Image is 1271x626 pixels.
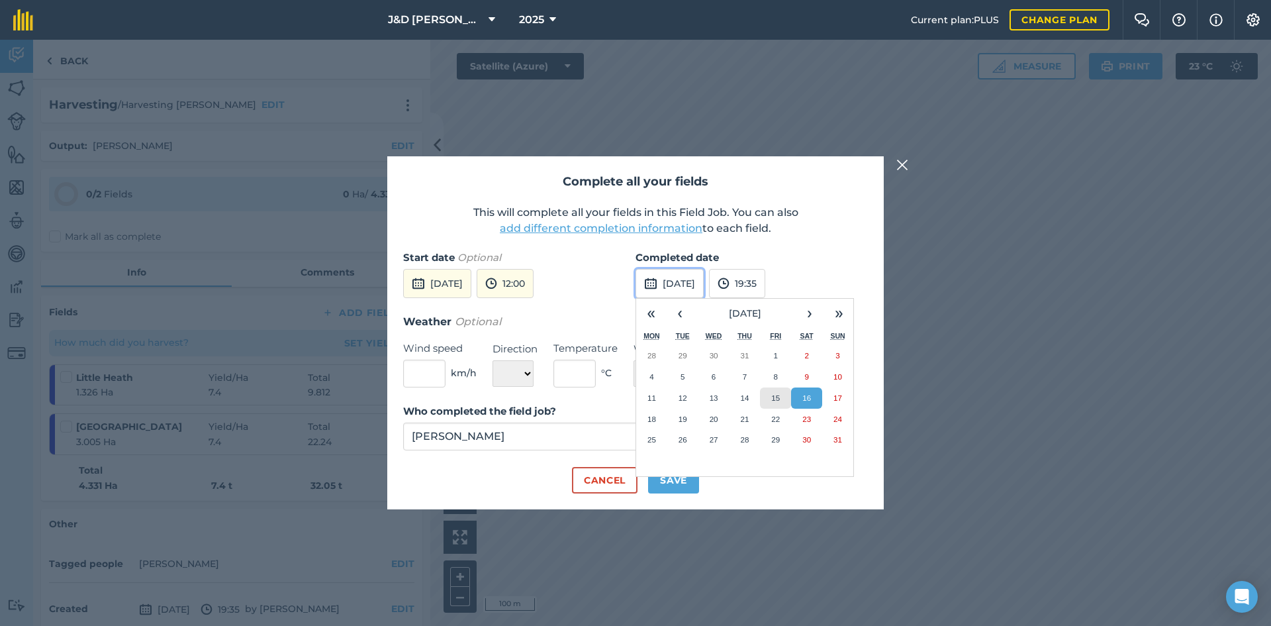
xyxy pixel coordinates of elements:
button: 17 August 2025 [822,388,853,409]
button: 22 August 2025 [760,409,791,430]
button: 26 August 2025 [667,429,698,450]
abbr: 26 August 2025 [679,435,687,444]
abbr: 27 August 2025 [710,435,718,444]
h3: Weather [403,313,868,331]
abbr: Thursday [737,332,752,340]
button: 16 August 2025 [791,388,822,409]
button: [DATE] [694,299,795,328]
abbr: 2 August 2025 [804,351,808,360]
button: 21 August 2025 [730,409,761,430]
button: 29 August 2025 [760,429,791,450]
button: 11 August 2025 [636,388,667,409]
span: [DATE] [729,307,761,319]
abbr: 30 July 2025 [710,351,718,360]
abbr: 22 August 2025 [771,415,780,423]
button: 31 July 2025 [730,345,761,366]
button: Cancel [572,467,637,494]
button: 31 August 2025 [822,429,853,450]
abbr: Friday [770,332,781,340]
abbr: Monday [643,332,660,340]
button: 2 August 2025 [791,345,822,366]
div: Open Intercom Messenger [1226,581,1258,613]
abbr: 17 August 2025 [833,393,842,402]
button: › [795,299,824,328]
span: km/h [451,366,477,380]
button: 15 August 2025 [760,388,791,409]
abbr: 25 August 2025 [647,435,656,444]
button: 30 August 2025 [791,429,822,450]
button: 28 July 2025 [636,345,667,366]
abbr: 9 August 2025 [804,372,808,381]
abbr: 20 August 2025 [710,415,718,423]
abbr: 28 August 2025 [740,435,749,444]
abbr: 11 August 2025 [647,393,656,402]
abbr: 7 August 2025 [743,372,747,381]
span: Current plan : PLUS [911,13,999,27]
abbr: 3 August 2025 [835,351,839,360]
img: svg+xml;base64,PD94bWwgdmVyc2lvbj0iMS4wIiBlbmNvZGluZz0idXRmLTgiPz4KPCEtLSBHZW5lcmF0b3I6IEFkb2JlIE... [485,276,497,291]
abbr: 31 July 2025 [740,351,749,360]
em: Optional [455,315,501,328]
button: 25 August 2025 [636,429,667,450]
img: svg+xml;base64,PD94bWwgdmVyc2lvbj0iMS4wIiBlbmNvZGluZz0idXRmLTgiPz4KPCEtLSBHZW5lcmF0b3I6IEFkb2JlIE... [644,276,657,291]
abbr: 23 August 2025 [802,415,811,423]
abbr: 29 July 2025 [679,351,687,360]
button: 1 August 2025 [760,345,791,366]
span: ° C [601,366,612,380]
strong: Who completed the field job? [403,405,556,417]
label: Temperature [553,340,618,356]
img: svg+xml;base64,PD94bWwgdmVyc2lvbj0iMS4wIiBlbmNvZGluZz0idXRmLTgiPz4KPCEtLSBHZW5lcmF0b3I6IEFkb2JlIE... [718,276,730,291]
button: Save [648,467,699,494]
abbr: 13 August 2025 [710,393,718,402]
img: svg+xml;base64,PD94bWwgdmVyc2lvbj0iMS4wIiBlbmNvZGluZz0idXRmLTgiPz4KPCEtLSBHZW5lcmF0b3I6IEFkb2JlIE... [412,276,425,291]
button: 5 August 2025 [667,366,698,388]
img: svg+xml;base64,PHN2ZyB4bWxucz0iaHR0cDovL3d3dy53My5vcmcvMjAwMC9zdmciIHdpZHRoPSIyMiIgaGVpZ2h0PSIzMC... [896,157,908,173]
button: 18 August 2025 [636,409,667,430]
span: 2025 [519,12,544,28]
em: Optional [457,251,501,264]
abbr: 8 August 2025 [774,372,778,381]
button: 19 August 2025 [667,409,698,430]
button: 29 July 2025 [667,345,698,366]
button: 9 August 2025 [791,366,822,388]
p: This will complete all your fields in this Field Job. You can also to each field. [403,205,868,236]
h2: Complete all your fields [403,172,868,191]
abbr: 31 August 2025 [833,435,842,444]
button: 12:00 [477,269,534,298]
abbr: 28 July 2025 [647,351,656,360]
button: » [824,299,853,328]
abbr: 18 August 2025 [647,415,656,423]
img: Two speech bubbles overlapping with the left bubble in the forefront [1134,13,1150,26]
button: 7 August 2025 [730,366,761,388]
button: 10 August 2025 [822,366,853,388]
a: Change plan [1010,9,1109,30]
button: 4 August 2025 [636,366,667,388]
button: 19:35 [709,269,765,298]
abbr: 4 August 2025 [649,372,653,381]
button: 28 August 2025 [730,429,761,450]
button: 13 August 2025 [698,388,730,409]
img: A cog icon [1245,13,1261,26]
abbr: 16 August 2025 [802,393,811,402]
abbr: 29 August 2025 [771,435,780,444]
img: A question mark icon [1171,13,1187,26]
button: « [636,299,665,328]
button: 24 August 2025 [822,409,853,430]
abbr: 1 August 2025 [774,351,778,360]
button: 23 August 2025 [791,409,822,430]
abbr: 5 August 2025 [681,372,684,381]
button: 27 August 2025 [698,429,730,450]
abbr: 14 August 2025 [740,393,749,402]
abbr: 19 August 2025 [679,415,687,423]
button: [DATE] [403,269,471,298]
button: 8 August 2025 [760,366,791,388]
button: 14 August 2025 [730,388,761,409]
abbr: Sunday [830,332,845,340]
abbr: Saturday [800,332,814,340]
img: fieldmargin Logo [13,9,33,30]
button: ‹ [665,299,694,328]
strong: Start date [403,251,455,264]
label: Weather [634,341,699,357]
span: J&D [PERSON_NAME] & sons [388,12,483,28]
abbr: 30 August 2025 [802,435,811,444]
